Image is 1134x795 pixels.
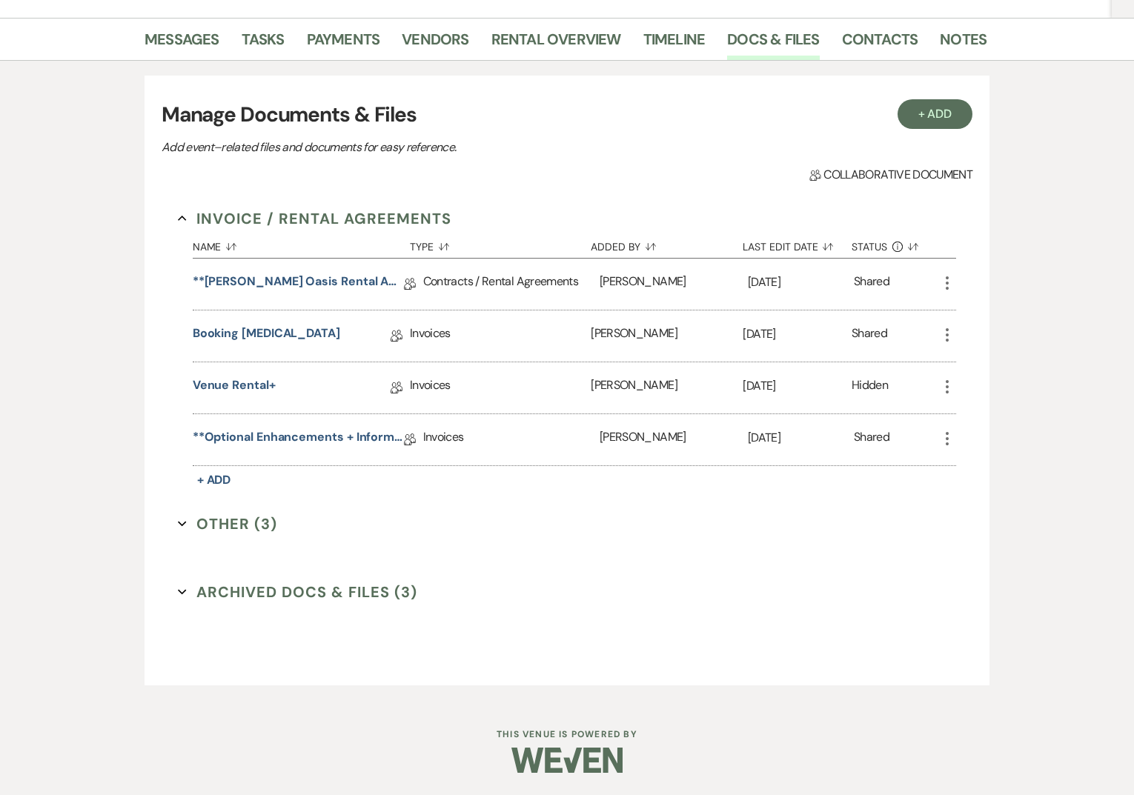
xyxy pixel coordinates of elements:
div: [PERSON_NAME] [591,362,743,413]
div: [PERSON_NAME] [600,414,748,465]
a: Timeline [643,27,706,60]
button: + Add [898,99,973,129]
div: Shared [854,428,889,451]
button: Other (3) [178,513,277,535]
span: Collaborative document [809,166,972,184]
button: Status [852,230,938,258]
button: Type [410,230,591,258]
a: Booking [MEDICAL_DATA] [193,325,340,347]
span: Status [852,242,887,252]
a: Tasks [242,27,285,60]
button: Name [193,230,410,258]
div: Invoices [410,310,591,362]
p: Add event–related files and documents for easy reference. [162,138,680,157]
button: + Add [193,470,236,490]
div: [PERSON_NAME] [600,259,748,310]
div: Invoices [410,362,591,413]
button: Added By [591,230,743,258]
a: **[PERSON_NAME] Oasis Rental Agreement** [193,273,404,296]
button: Archived Docs & Files (3) [178,581,417,603]
h3: Manage Documents & Files [162,99,972,130]
p: [DATE] [743,325,852,344]
a: **Optional Enhancements + Information** [193,428,404,451]
a: Vendors [402,27,468,60]
div: Invoices [423,414,600,465]
div: Contracts / Rental Agreements [423,259,600,310]
a: Messages [145,27,219,60]
img: Weven Logo [511,734,623,786]
button: Last Edit Date [743,230,852,258]
a: Contacts [842,27,918,60]
a: Notes [940,27,987,60]
p: [DATE] [743,376,852,396]
div: Hidden [852,376,888,399]
button: Invoice / Rental Agreements [178,207,451,230]
div: Shared [854,273,889,296]
div: Shared [852,325,887,347]
p: [DATE] [748,273,854,292]
a: Docs & Files [727,27,819,60]
p: [DATE] [748,428,854,448]
div: [PERSON_NAME] [591,310,743,362]
a: Rental Overview [491,27,621,60]
a: Payments [307,27,380,60]
span: + Add [197,472,231,488]
a: Venue Rental+ [193,376,276,399]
